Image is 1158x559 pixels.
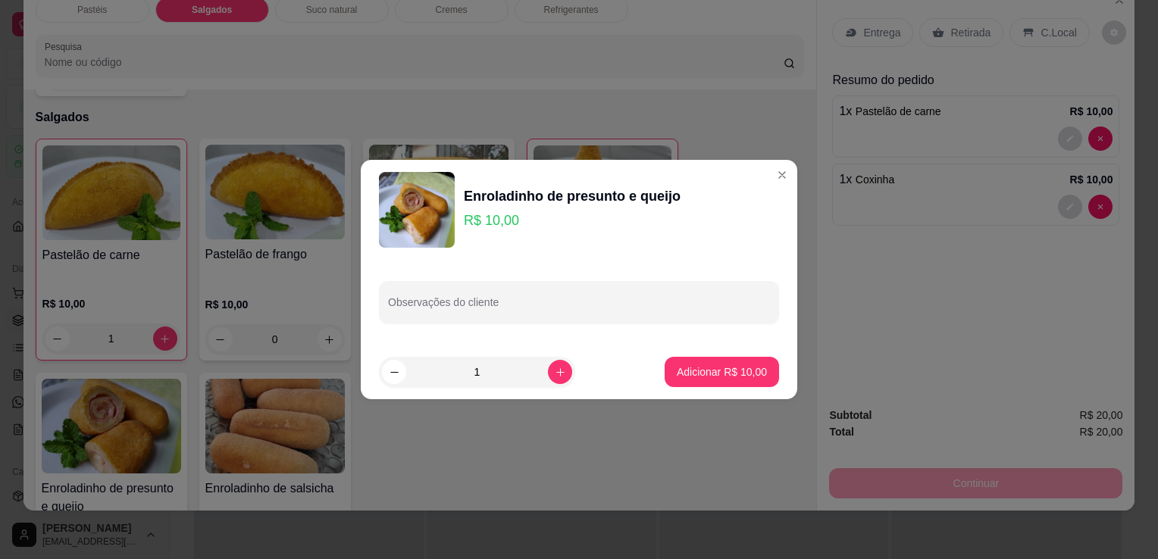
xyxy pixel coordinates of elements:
[665,357,779,387] button: Adicionar R$ 10,00
[382,360,406,384] button: decrease-product-quantity
[548,360,572,384] button: increase-product-quantity
[770,163,794,187] button: Close
[379,172,455,248] img: product-image
[464,210,681,231] p: R$ 10,00
[388,301,770,316] input: Observações do cliente
[677,364,767,379] p: Adicionar R$ 10,00
[464,186,681,207] div: Enroladinho de presunto e queijo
